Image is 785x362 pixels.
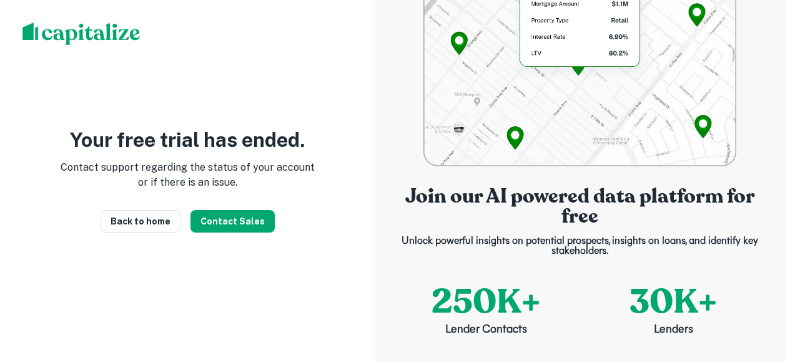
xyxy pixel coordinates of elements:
[445,322,527,339] p: Lender Contacts
[393,186,768,226] p: Join our AI powered data platform for free
[101,210,180,233] a: Back to home
[629,276,718,327] p: 30K+
[70,130,305,150] p: Your free trial has ended.
[654,322,693,339] p: Lenders
[432,276,541,327] p: 250K+
[60,160,315,190] p: Contact support regarding the status of your account or if there is an issue.
[393,236,768,256] p: Unlock powerful insights on potential prospects, insights on loans, and identify key stakeholders.
[190,210,275,233] button: Contact Sales
[22,23,141,45] img: capitalize-logo.png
